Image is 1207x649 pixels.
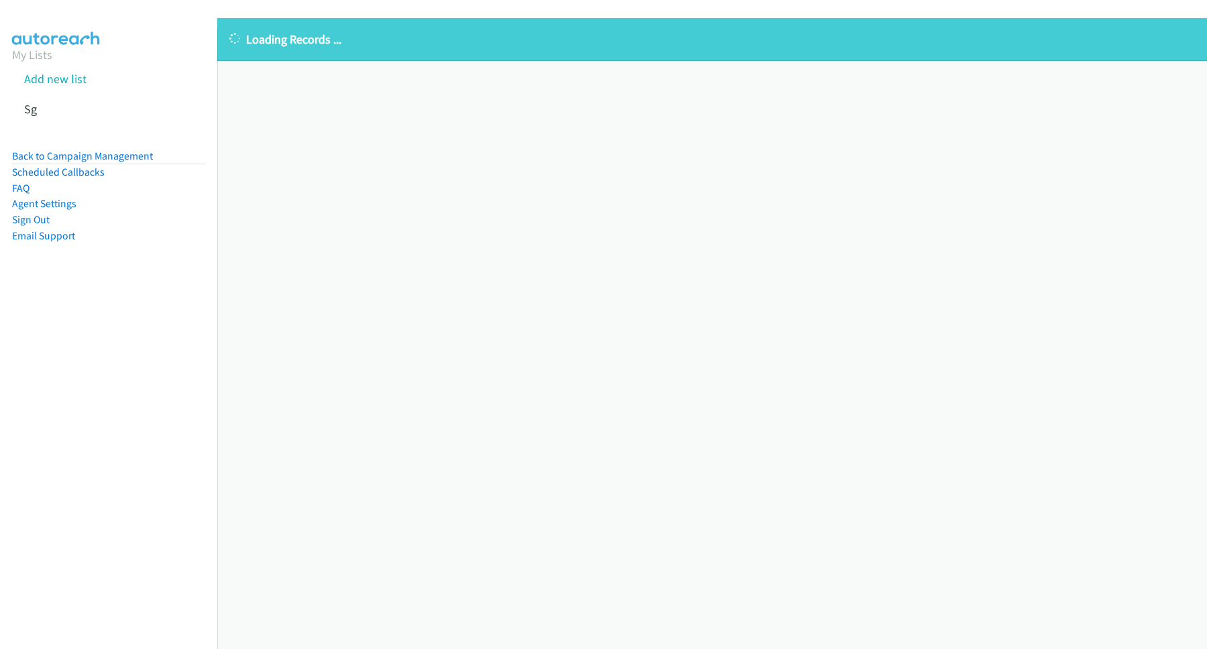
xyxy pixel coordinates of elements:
a: Agent Settings [12,197,76,210]
a: Back to Campaign Management [12,150,153,162]
a: Email Support [12,229,75,242]
a: Add new list [24,71,87,86]
a: Sign Out [12,213,50,226]
a: My Lists [12,47,52,62]
a: FAQ [12,182,30,194]
a: Scheduled Callbacks [12,166,105,178]
p: Loading Records ... [229,30,1195,48]
a: Sg [24,101,37,117]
